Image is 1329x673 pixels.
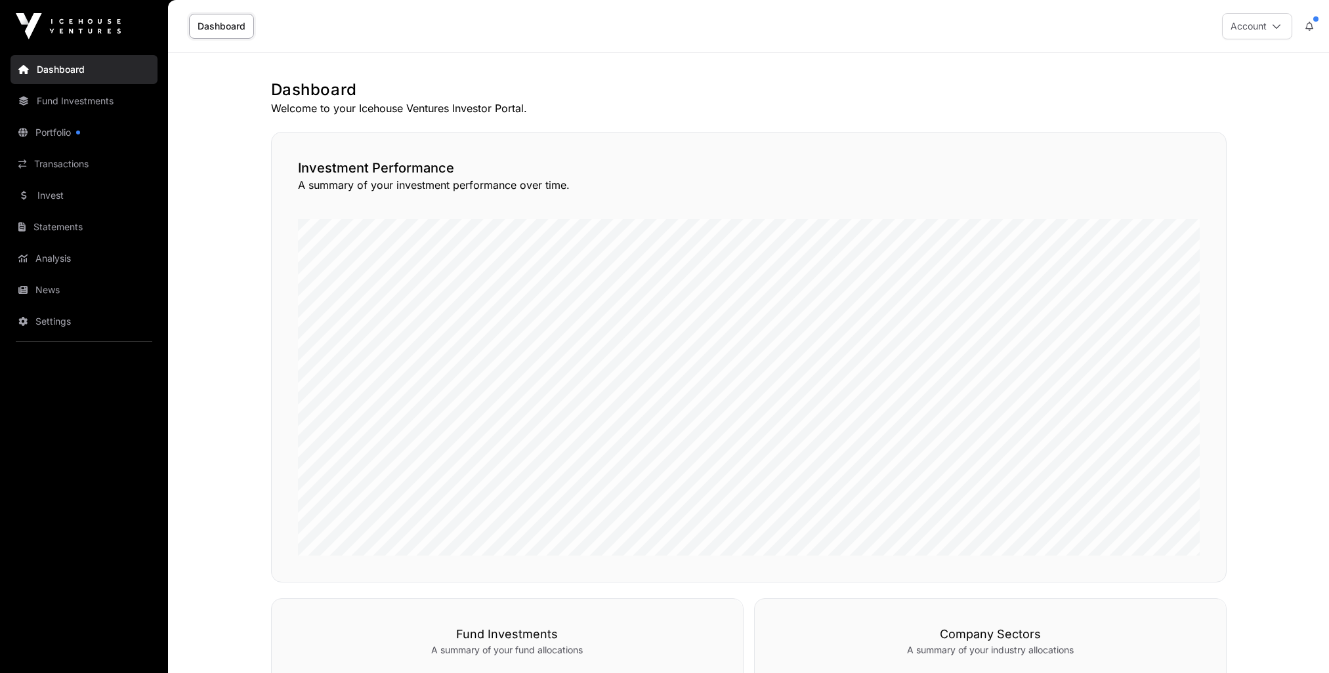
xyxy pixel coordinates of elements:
[11,181,158,210] a: Invest
[11,307,158,336] a: Settings
[16,13,121,39] img: Icehouse Ventures Logo
[271,79,1227,100] h1: Dashboard
[11,87,158,115] a: Fund Investments
[298,159,1200,177] h2: Investment Performance
[11,213,158,241] a: Statements
[781,625,1200,643] h3: Company Sectors
[1222,13,1292,39] button: Account
[189,14,254,39] a: Dashboard
[298,625,717,643] h3: Fund Investments
[298,177,1200,193] p: A summary of your investment performance over time.
[11,275,158,304] a: News
[298,643,717,657] p: A summary of your fund allocations
[11,244,158,273] a: Analysis
[271,100,1227,116] p: Welcome to your Icehouse Ventures Investor Portal.
[11,150,158,178] a: Transactions
[781,643,1200,657] p: A summary of your industry allocations
[11,118,158,147] a: Portfolio
[11,55,158,84] a: Dashboard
